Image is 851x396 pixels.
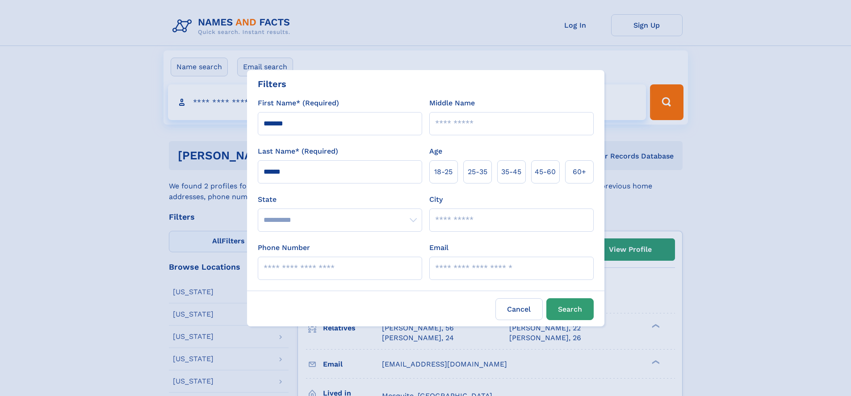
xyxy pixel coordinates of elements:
[258,98,339,108] label: First Name* (Required)
[535,167,556,177] span: 45‑60
[546,298,594,320] button: Search
[258,77,286,91] div: Filters
[429,98,475,108] label: Middle Name
[495,298,543,320] label: Cancel
[429,194,443,205] label: City
[434,167,453,177] span: 18‑25
[429,146,442,157] label: Age
[501,167,521,177] span: 35‑45
[258,242,310,253] label: Phone Number
[258,146,338,157] label: Last Name* (Required)
[258,194,422,205] label: State
[429,242,449,253] label: Email
[468,167,487,177] span: 25‑35
[573,167,586,177] span: 60+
